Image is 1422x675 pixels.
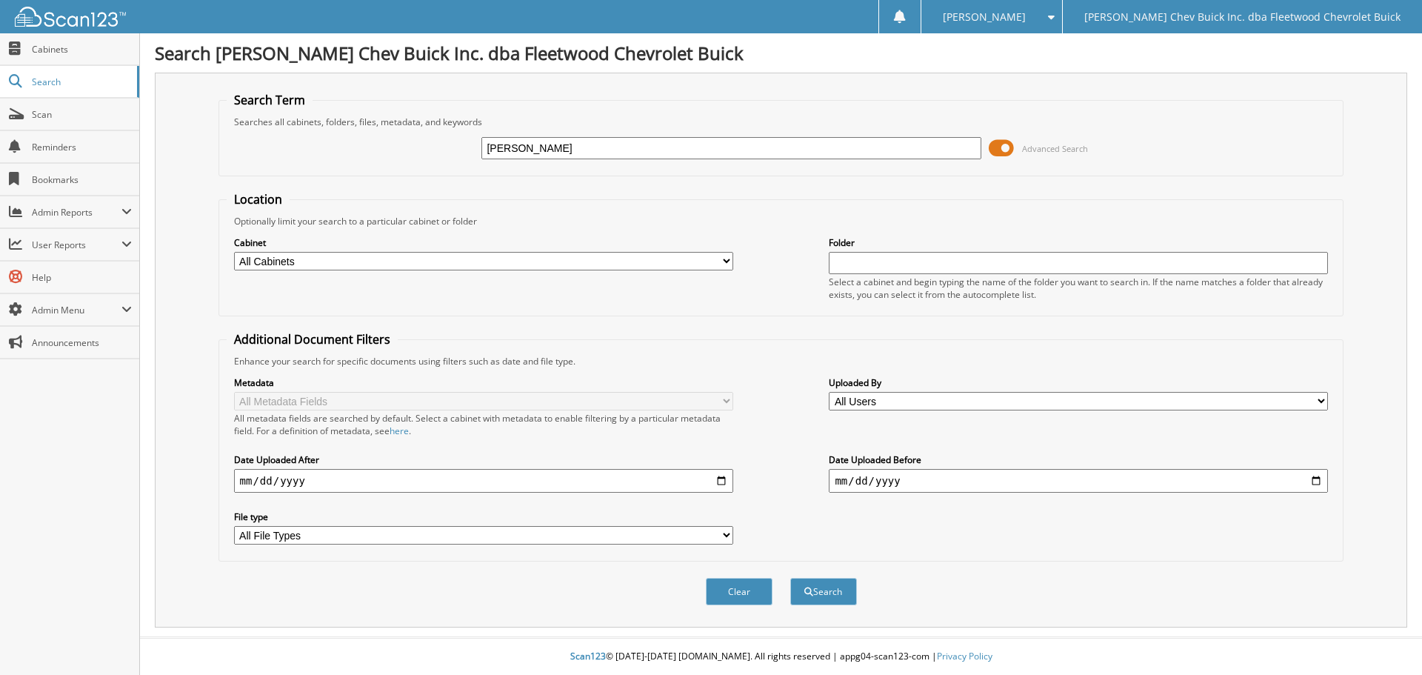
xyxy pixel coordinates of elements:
iframe: Chat Widget [1348,604,1422,675]
input: end [829,469,1328,493]
div: Select a cabinet and begin typing the name of the folder you want to search in. If the name match... [829,276,1328,301]
img: scan123-logo-white.svg [15,7,126,27]
div: Searches all cabinets, folders, files, metadata, and keywords [227,116,1336,128]
h1: Search [PERSON_NAME] Chev Buick Inc. dba Fleetwood Chevrolet Buick [155,41,1407,65]
label: Folder [829,236,1328,249]
span: Admin Menu [32,304,121,316]
input: start [234,469,733,493]
div: All metadata fields are searched by default. Select a cabinet with metadata to enable filtering b... [234,412,733,437]
button: Search [790,578,857,605]
span: Reminders [32,141,132,153]
a: here [390,425,409,437]
span: [PERSON_NAME] [943,13,1026,21]
div: Enhance your search for specific documents using filters such as date and file type. [227,355,1336,368]
span: Admin Reports [32,206,121,219]
div: Optionally limit your search to a particular cabinet or folder [227,215,1336,227]
label: File type [234,511,733,523]
span: Scan [32,108,132,121]
span: Scan123 [570,650,606,662]
label: Cabinet [234,236,733,249]
label: Date Uploaded Before [829,453,1328,466]
span: Help [32,271,132,284]
legend: Additional Document Filters [227,331,398,348]
a: Privacy Policy [937,650,992,662]
span: Bookmarks [32,173,132,186]
span: Search [32,76,130,88]
label: Uploaded By [829,376,1328,389]
button: Clear [706,578,772,605]
label: Metadata [234,376,733,389]
span: Advanced Search [1022,143,1088,154]
span: Announcements [32,336,132,349]
label: Date Uploaded After [234,453,733,466]
div: © [DATE]-[DATE] [DOMAIN_NAME]. All rights reserved | appg04-scan123-com | [140,639,1422,675]
legend: Location [227,191,290,207]
span: [PERSON_NAME] Chev Buick Inc. dba Fleetwood Chevrolet Buick [1084,13,1401,21]
legend: Search Term [227,92,313,108]
span: User Reports [32,239,121,251]
span: Cabinets [32,43,132,56]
